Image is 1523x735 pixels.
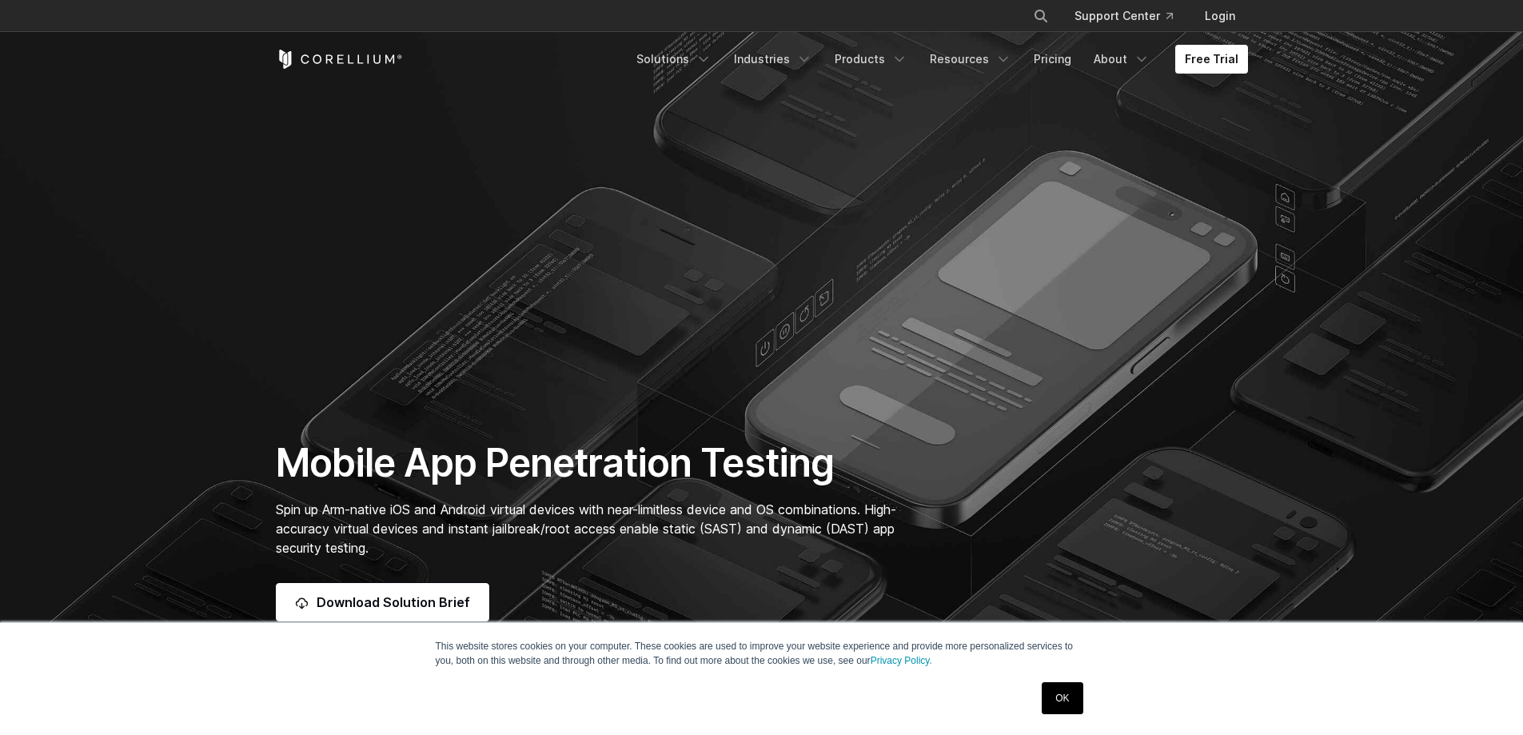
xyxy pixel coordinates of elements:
a: Download Solution Brief [276,583,489,621]
span: Spin up Arm-native iOS and Android virtual devices with near-limitless device and OS combinations... [276,501,896,556]
a: Pricing [1024,45,1081,74]
a: Industries [724,45,822,74]
a: Solutions [627,45,721,74]
a: OK [1042,682,1082,714]
p: This website stores cookies on your computer. These cookies are used to improve your website expe... [436,639,1088,668]
a: Privacy Policy. [871,655,932,666]
a: Support Center [1062,2,1186,30]
h1: Mobile App Penetration Testing [276,439,913,487]
span: Download Solution Brief [317,593,470,612]
a: Products [825,45,917,74]
a: Login [1192,2,1248,30]
div: Navigation Menu [627,45,1248,74]
a: Free Trial [1175,45,1248,74]
a: Resources [920,45,1021,74]
a: About [1084,45,1159,74]
button: Search [1027,2,1055,30]
div: Navigation Menu [1014,2,1248,30]
a: Corellium Home [276,50,403,69]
